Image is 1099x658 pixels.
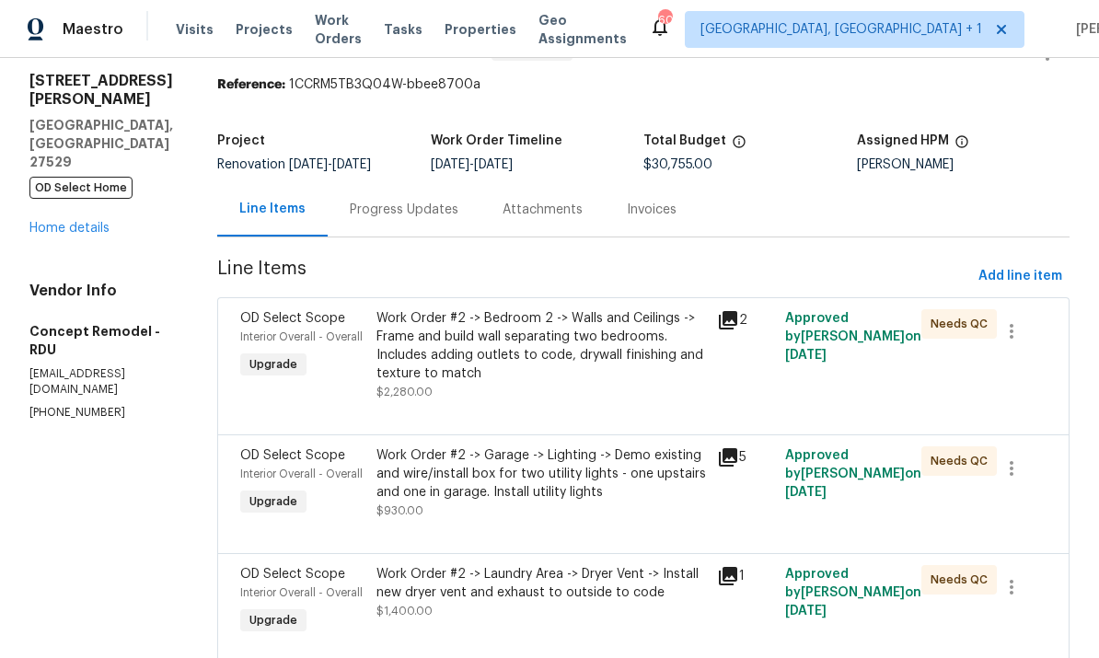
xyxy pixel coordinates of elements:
div: 60 [658,11,671,29]
h4: Vendor Info [29,282,173,300]
span: - [431,158,513,171]
span: $930.00 [376,505,423,516]
h5: Total Budget [643,134,726,147]
button: Add line item [971,260,1070,294]
span: Interior Overall - Overall [240,331,363,342]
div: Progress Updates [350,201,458,219]
div: 1 [717,565,774,587]
span: Renovation [217,158,371,171]
span: Approved by [PERSON_NAME] on [785,312,921,362]
span: Needs QC [931,452,995,470]
h2: [STREET_ADDRESS][PERSON_NAME] [29,72,173,109]
span: [DATE] [332,158,371,171]
div: Work Order #2 -> Garage -> Lighting -> Demo existing and wire/install box for two utility lights ... [376,446,706,502]
span: [DATE] [785,605,827,618]
span: Maestro [63,20,123,39]
div: Attachments [503,201,583,219]
h5: Project [217,134,265,147]
span: Interior Overall - Overall [240,587,363,598]
span: Approved by [PERSON_NAME] on [785,568,921,618]
span: [DATE] [289,158,328,171]
span: [DATE] [431,158,469,171]
span: Tasks [384,23,422,36]
span: [DATE] [785,486,827,499]
span: Interior Overall - Overall [240,468,363,479]
div: 5 [717,446,774,468]
h5: Assigned HPM [857,134,949,147]
span: Needs QC [931,315,995,333]
span: Line Items [217,260,971,294]
span: Geo Assignments [538,11,627,48]
span: Upgrade [242,492,305,511]
h5: [GEOGRAPHIC_DATA], [GEOGRAPHIC_DATA] 27529 [29,116,173,171]
span: [DATE] [785,349,827,362]
b: Reference: [217,78,285,91]
span: OD Select Scope [240,312,345,325]
span: OD Select Scope [240,449,345,462]
h5: Concept Remodel - RDU [29,322,173,359]
span: Needs QC [931,571,995,589]
span: The hpm assigned to this work order. [954,134,969,158]
div: 1CCRM5TB3Q04W-bbee8700a [217,75,1070,94]
span: [GEOGRAPHIC_DATA], [GEOGRAPHIC_DATA] + 1 [700,20,982,39]
span: The total cost of line items that have been proposed by Opendoor. This sum includes line items th... [732,134,746,158]
span: Approved by [PERSON_NAME] on [785,449,921,499]
span: [DATE] [474,158,513,171]
span: $2,280.00 [376,387,433,398]
span: $30,755.00 [643,158,712,171]
span: OD Select Scope [240,568,345,581]
span: Visits [176,20,214,39]
div: Work Order #2 -> Bedroom 2 -> Walls and Ceilings -> Frame and build wall separating two bedrooms.... [376,309,706,383]
span: Add line item [978,265,1062,288]
div: Work Order #2 -> Laundry Area -> Dryer Vent -> Install new dryer vent and exhaust to outside to code [376,565,706,602]
span: $1,400.00 [376,606,433,617]
span: - [289,158,371,171]
h5: Work Order Timeline [431,134,562,147]
div: Line Items [239,200,306,218]
div: 2 [717,309,774,331]
div: Invoices [627,201,677,219]
span: Upgrade [242,355,305,374]
span: Upgrade [242,611,305,629]
div: [PERSON_NAME] [857,158,1070,171]
a: Home details [29,222,110,235]
span: Properties [445,20,516,39]
p: [PHONE_NUMBER] [29,405,173,421]
span: Projects [236,20,293,39]
p: [EMAIL_ADDRESS][DOMAIN_NAME] [29,366,173,398]
span: OD Select Home [29,177,133,199]
span: Work Orders [315,11,362,48]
